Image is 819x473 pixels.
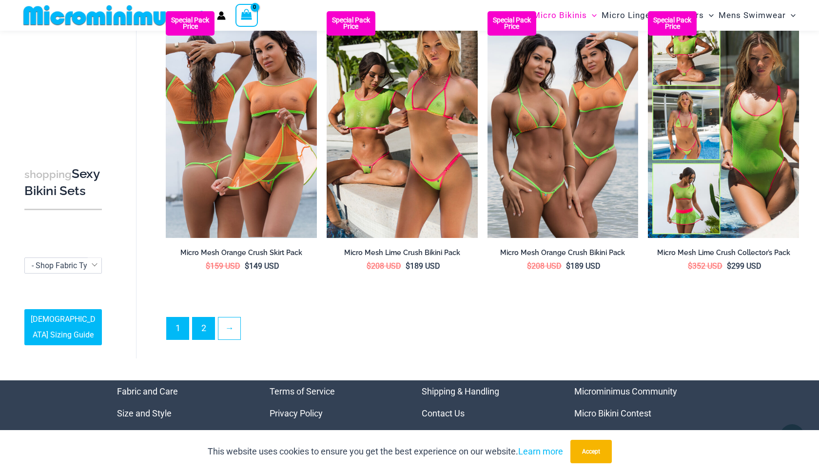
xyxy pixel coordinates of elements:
span: Outers [676,3,704,28]
a: [DEMOGRAPHIC_DATA] Sizing Guide [24,310,102,346]
aside: Footer Widget 1 [117,380,245,446]
h2: Micro Mesh Orange Crush Skirt Pack [166,248,317,257]
bdi: 159 USD [206,261,240,271]
a: Search icon link [198,9,207,21]
a: Micro Mesh Orange Crush Bikini Pack [487,248,639,261]
aside: Footer Widget 4 [574,380,702,446]
a: Privacy Policy [270,408,323,418]
a: Micro LingerieMenu ToggleMenu Toggle [599,3,673,28]
span: - Shop Fabric Type [32,261,96,270]
span: Menu Toggle [786,3,796,28]
span: $ [566,261,570,271]
img: Skirt Pack Orange [166,11,317,238]
b: Special Pack Price [648,17,697,30]
a: Micro Mesh Lime Crush Collector’s Pack [648,248,799,261]
a: View Shopping Cart, empty [235,4,258,26]
h3: Sexy Bikini Sets [24,166,102,199]
span: $ [527,261,531,271]
bdi: 189 USD [566,261,601,271]
b: Special Pack Price [487,17,536,30]
span: $ [406,261,410,271]
span: Micro Bikinis [533,3,587,28]
span: Mens Swimwear [719,3,786,28]
b: Special Pack Price [166,17,214,30]
img: Bikini Pack Orange [487,11,639,238]
span: $ [688,261,692,271]
a: Bikini Pack Lime Micro Mesh Lime Crush 366 Crop Top 456 Micro 05Micro Mesh Lime Crush 366 Crop To... [327,11,478,238]
img: MM SHOP LOGO FLAT [19,4,180,26]
a: Page 2 [193,317,214,339]
span: Menu Toggle [661,3,671,28]
img: Collectors Pack Lime [648,11,799,238]
aside: Footer Widget 2 [270,380,398,446]
span: shopping [24,168,72,180]
span: $ [206,261,210,271]
a: Micro Mesh Lime Crush Bikini Pack [327,248,478,261]
h2: Micro Mesh Lime Crush Collector’s Pack [648,248,799,257]
nav: Menu [117,380,245,446]
a: → [218,317,240,339]
a: Account icon link [217,11,226,20]
a: Size and Style [117,408,172,418]
a: Collectors Pack Lime Micro Mesh Lime Crush 366 Crop Top 456 Micro 05Micro Mesh Lime Crush 366 Cro... [648,11,799,238]
nav: Menu [422,380,550,446]
span: $ [367,261,371,271]
a: Micro BikinisMenu ToggleMenu Toggle [530,3,599,28]
bdi: 352 USD [688,261,722,271]
a: Micro Mesh Orange Crush Skirt Pack [166,248,317,261]
button: Accept [570,440,612,463]
span: - Shop Fabric Type [25,258,101,273]
span: Page 1 [167,317,189,339]
span: Menu Toggle [587,3,597,28]
span: - Shop Fabric Type [24,257,102,274]
a: Shipping & Handling [422,386,499,396]
span: Micro Lingerie [602,3,661,28]
h2: Micro Mesh Lime Crush Bikini Pack [327,248,478,257]
a: Learn more [518,446,563,456]
nav: Product Pagination [166,317,799,345]
span: $ [727,261,731,271]
a: Micro Bikini Contest [574,408,651,418]
a: Contact Us [422,408,465,418]
a: Microminimus Community [574,386,677,396]
a: Skirt Pack Orange Micro Mesh Orange Crush 366 Crop Top 511 Skirt 03Micro Mesh Orange Crush 366 Cr... [166,11,317,238]
bdi: 299 USD [727,261,761,271]
a: Terms of Service [270,386,335,396]
bdi: 189 USD [406,261,440,271]
nav: Site Navigation [529,1,799,29]
bdi: 208 USD [527,261,562,271]
b: Special Pack Price [327,17,375,30]
nav: Menu [574,380,702,446]
a: OutersMenu ToggleMenu Toggle [674,3,716,28]
span: Menu Toggle [704,3,714,28]
bdi: 208 USD [367,261,401,271]
a: Fabric and Care [117,386,178,396]
p: This website uses cookies to ensure you get the best experience on our website. [208,444,563,459]
a: Bikini Pack Orange Micro Mesh Orange Crush 312 Tri Top 456 Micro 02Micro Mesh Orange Crush 312 Tr... [487,11,639,238]
a: Mens SwimwearMenu ToggleMenu Toggle [716,3,798,28]
bdi: 149 USD [245,261,279,271]
aside: Footer Widget 3 [422,380,550,446]
nav: Menu [270,380,398,446]
h2: Micro Mesh Orange Crush Bikini Pack [487,248,639,257]
img: Bikini Pack Lime [327,11,478,238]
span: $ [245,261,249,271]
